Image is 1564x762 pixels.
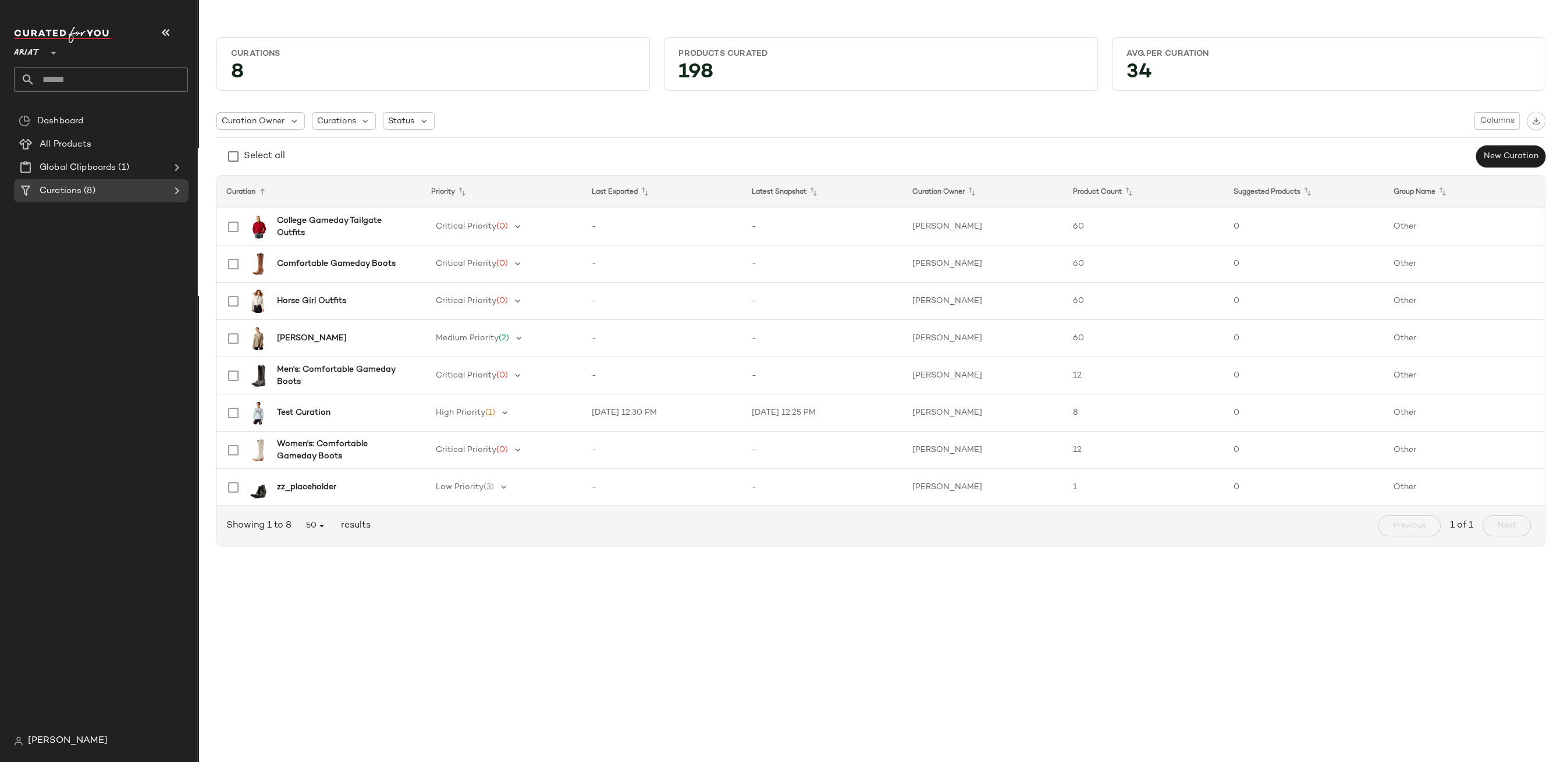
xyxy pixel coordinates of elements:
[1384,245,1545,283] td: Other
[388,115,414,127] span: Status
[1224,245,1384,283] td: 0
[436,334,499,343] span: Medium Priority
[247,476,270,499] img: 10063987_3-4_front.jpg
[496,371,508,380] span: (0)
[1480,116,1515,126] span: Columns
[226,519,296,533] span: Showing 1 to 8
[14,40,40,60] span: Ariat
[247,401,270,425] img: 10062566_front.jpg
[1224,320,1384,357] td: 0
[1224,208,1384,245] td: 0
[1064,245,1224,283] td: 60
[14,736,23,746] img: svg%3e
[1117,64,1540,86] div: 34
[116,161,129,175] span: (1)
[14,27,113,43] img: cfy_white_logo.C9jOOHJF.svg
[217,176,422,208] th: Curation
[678,48,1083,59] div: Products Curated
[1064,283,1224,320] td: 60
[1064,320,1224,357] td: 60
[903,469,1064,506] td: [PERSON_NAME]
[582,394,743,432] td: [DATE] 12:30 PM
[1483,152,1538,161] span: New Curation
[436,446,496,454] span: Critical Priority
[422,176,582,208] th: Priority
[582,283,743,320] td: -
[903,432,1064,469] td: [PERSON_NAME]
[1064,176,1224,208] th: Product Count
[742,320,903,357] td: -
[40,138,91,151] span: All Products
[582,208,743,245] td: -
[903,320,1064,357] td: [PERSON_NAME]
[1224,469,1384,506] td: 0
[903,394,1064,432] td: [PERSON_NAME]
[903,357,1064,394] td: [PERSON_NAME]
[903,283,1064,320] td: [PERSON_NAME]
[1224,176,1384,208] th: Suggested Products
[222,64,645,86] div: 8
[903,208,1064,245] td: [PERSON_NAME]
[484,483,494,492] span: (3)
[742,283,903,320] td: -
[742,469,903,506] td: -
[1224,432,1384,469] td: 0
[742,394,903,432] td: [DATE] 12:25 PM
[1476,145,1545,168] button: New Curation
[231,48,635,59] div: Curations
[247,215,270,238] img: 10065853_front.jpg
[1064,208,1224,245] td: 60
[277,407,330,419] b: Test Curation
[903,245,1064,283] td: [PERSON_NAME]
[28,734,108,748] span: [PERSON_NAME]
[436,371,496,380] span: Critical Priority
[582,320,743,357] td: -
[496,222,508,231] span: (0)
[582,176,743,208] th: Last Exported
[1384,208,1545,245] td: Other
[436,259,496,268] span: Critical Priority
[1384,394,1545,432] td: Other
[296,515,336,536] button: 50
[247,439,270,462] img: 10043268_3-4_front.jpg
[742,208,903,245] td: -
[19,115,30,127] img: svg%3e
[277,364,408,388] b: Men's: Comfortable Gameday Boots
[1064,357,1224,394] td: 12
[277,295,346,307] b: Horse Girl Outfits
[582,432,743,469] td: -
[1532,117,1540,125] img: svg%3e
[222,115,285,127] span: Curation Owner
[742,245,903,283] td: -
[37,115,83,128] span: Dashboard
[40,161,116,175] span: Global Clipboards
[1450,519,1473,533] span: 1 of 1
[277,215,408,239] b: College Gameday Tailgate Outfits
[436,408,485,417] span: High Priority
[1126,48,1531,59] div: Avg.per Curation
[436,222,496,231] span: Critical Priority
[305,521,327,531] span: 50
[742,357,903,394] td: -
[436,297,496,305] span: Critical Priority
[247,364,270,387] img: 10061141_3-4_front.jpg
[317,115,356,127] span: Curations
[1224,283,1384,320] td: 0
[582,357,743,394] td: -
[742,432,903,469] td: -
[1224,357,1384,394] td: 0
[582,245,743,283] td: -
[1384,432,1545,469] td: Other
[277,332,347,344] b: [PERSON_NAME]
[903,176,1064,208] th: Curation Owner
[40,184,81,198] span: Curations
[1384,320,1545,357] td: Other
[277,258,396,270] b: Comfortable Gameday Boots
[1384,176,1545,208] th: Group Name
[496,297,508,305] span: (0)
[247,290,270,313] img: 10062834_front.jpg
[496,446,508,454] span: (0)
[1384,357,1545,394] td: Other
[247,252,270,276] img: 10044481_3-4_front.jpg
[81,184,95,198] span: (8)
